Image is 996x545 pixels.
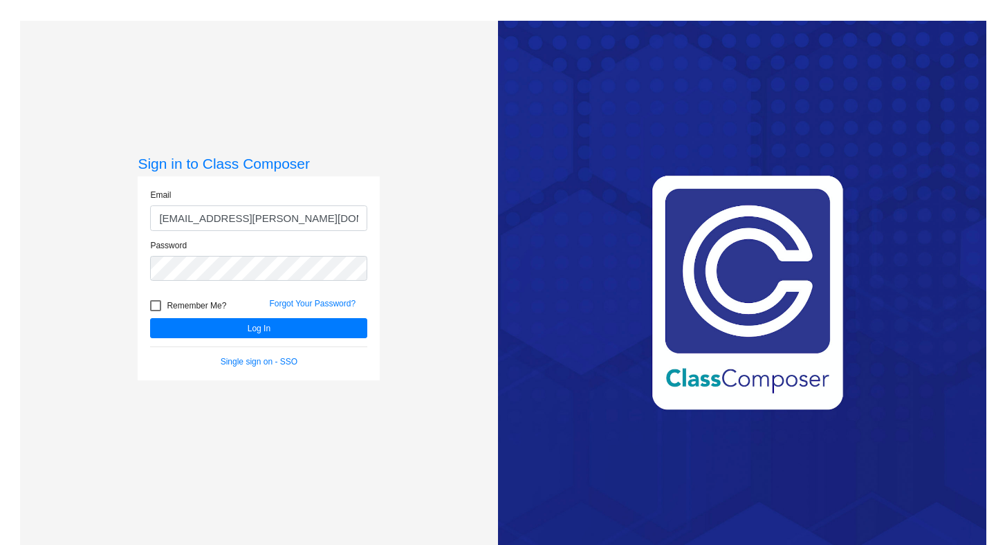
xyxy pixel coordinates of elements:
[150,189,171,201] label: Email
[167,297,226,314] span: Remember Me?
[150,239,187,252] label: Password
[138,155,380,172] h3: Sign in to Class Composer
[221,357,297,367] a: Single sign on - SSO
[150,318,367,338] button: Log In
[269,299,356,308] a: Forgot Your Password?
